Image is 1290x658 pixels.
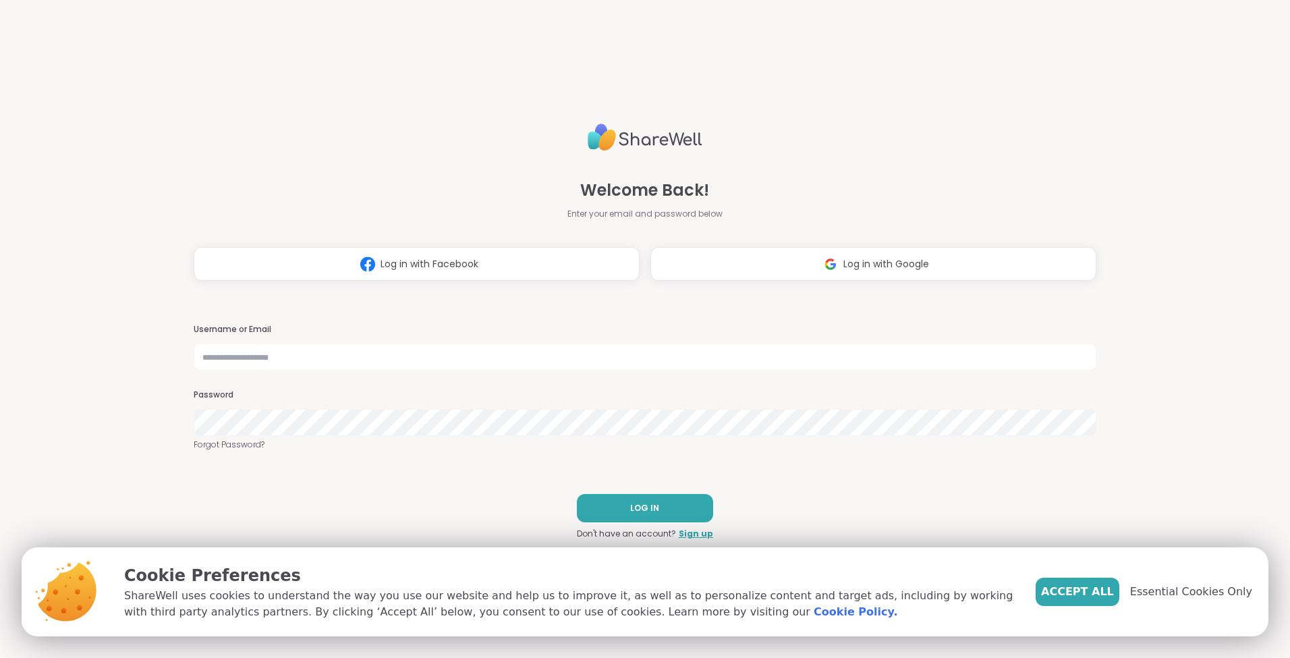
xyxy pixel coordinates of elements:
[124,564,1014,588] p: Cookie Preferences
[567,208,723,220] span: Enter your email and password below
[577,494,713,522] button: LOG IN
[630,502,659,514] span: LOG IN
[124,588,1014,620] p: ShareWell uses cookies to understand the way you use our website and help us to improve it, as we...
[580,178,709,202] span: Welcome Back!
[194,324,1096,335] h3: Username or Email
[818,252,843,277] img: ShareWell Logomark
[1130,584,1252,600] span: Essential Cookies Only
[588,118,702,157] img: ShareWell Logo
[1036,578,1119,606] button: Accept All
[194,389,1096,401] h3: Password
[1041,584,1114,600] span: Accept All
[194,439,1096,451] a: Forgot Password?
[650,247,1096,281] button: Log in with Google
[381,257,478,271] span: Log in with Facebook
[194,247,640,281] button: Log in with Facebook
[577,528,676,540] span: Don't have an account?
[679,528,713,540] a: Sign up
[843,257,929,271] span: Log in with Google
[355,252,381,277] img: ShareWell Logomark
[814,604,897,620] a: Cookie Policy.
